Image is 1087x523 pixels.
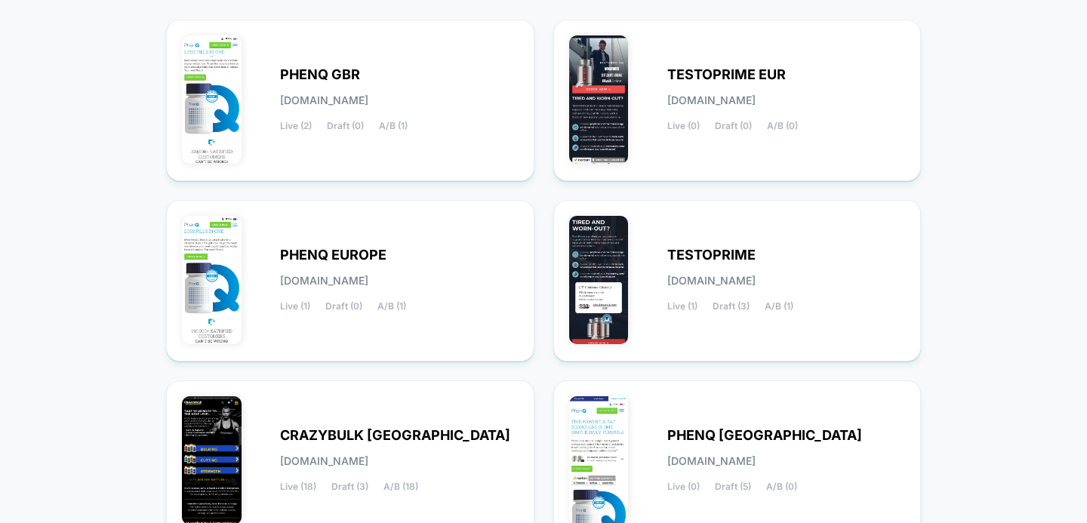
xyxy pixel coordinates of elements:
span: Draft (0) [715,121,752,131]
span: Live (1) [280,301,310,312]
span: [DOMAIN_NAME] [667,95,756,106]
span: [DOMAIN_NAME] [280,456,368,466]
span: Live (1) [667,301,697,312]
span: A/B (0) [767,121,798,131]
span: CRAZYBULK [GEOGRAPHIC_DATA] [280,430,510,441]
span: Live (18) [280,481,316,492]
span: PHENQ EUROPE [280,250,386,260]
span: [DOMAIN_NAME] [280,95,368,106]
span: A/B (1) [379,121,408,131]
img: PHENQ_GBR [182,35,242,164]
span: Draft (3) [331,481,368,492]
span: Live (0) [667,121,700,131]
span: [DOMAIN_NAME] [667,275,756,286]
span: Draft (0) [327,121,364,131]
img: PHENQ_EUROPE [182,216,242,344]
span: Live (2) [280,121,312,131]
span: Draft (3) [713,301,750,312]
span: A/B (0) [766,481,797,492]
span: Live (0) [667,481,700,492]
img: TESTOPRIME [569,216,629,344]
span: [DOMAIN_NAME] [667,456,756,466]
span: [DOMAIN_NAME] [280,275,368,286]
img: TESTOPRIME_EUR [569,35,629,164]
span: Draft (5) [715,481,751,492]
span: TESTOPRIME [667,250,756,260]
span: PHENQ [GEOGRAPHIC_DATA] [667,430,862,441]
span: A/B (1) [377,301,406,312]
span: A/B (1) [765,301,793,312]
span: PHENQ GBR [280,69,360,80]
span: TESTOPRIME EUR [667,69,786,80]
span: A/B (18) [383,481,418,492]
span: Draft (0) [325,301,362,312]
